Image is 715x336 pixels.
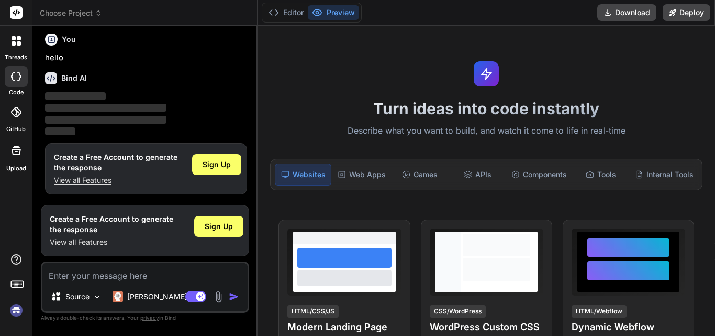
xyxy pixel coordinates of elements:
[127,291,205,302] p: [PERSON_NAME] 4 S..
[45,127,75,135] span: ‌
[203,159,231,170] span: Sign Up
[392,164,448,186] div: Games
[45,52,247,64] p: hello
[40,8,102,18] span: Choose Project
[229,291,239,302] img: icon
[45,104,166,112] span: ‌
[631,164,698,186] div: Internal Tools
[41,313,249,323] p: Always double-check its answers. Your in Bind
[507,164,571,186] div: Components
[5,53,27,62] label: threads
[264,99,709,118] h1: Turn ideas into code instantly
[54,175,177,186] p: View all Features
[275,164,331,186] div: Websites
[45,116,166,124] span: ‌
[264,5,308,20] button: Editor
[430,305,486,318] div: CSS/WordPress
[9,88,24,97] label: code
[140,315,159,321] span: privacy
[61,73,87,83] h6: Bind AI
[65,291,90,302] p: Source
[573,164,629,186] div: Tools
[287,320,401,334] h4: Modern Landing Page
[7,301,25,319] img: signin
[308,5,359,20] button: Preview
[264,124,709,138] p: Describe what you want to build, and watch it come to life in real-time
[45,92,106,100] span: ‌
[572,305,627,318] div: HTML/Webflow
[597,4,656,21] button: Download
[50,214,173,235] h1: Create a Free Account to generate the response
[54,152,177,173] h1: Create a Free Account to generate the response
[430,320,543,334] h4: WordPress Custom CSS
[50,237,173,247] p: View all Features
[62,34,76,45] h6: You
[450,164,505,186] div: APIs
[205,221,233,232] span: Sign Up
[663,4,710,21] button: Deploy
[287,305,339,318] div: HTML/CSS/JS
[93,292,102,301] img: Pick Models
[113,291,123,302] img: Claude 4 Sonnet
[333,164,390,186] div: Web Apps
[6,125,26,134] label: GitHub
[6,164,26,173] label: Upload
[213,291,225,303] img: attachment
